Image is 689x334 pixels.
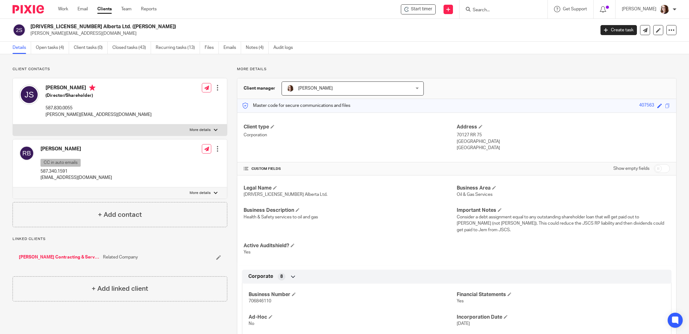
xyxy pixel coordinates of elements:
a: Work [58,6,68,12]
h2: [DRIVERS_LICENSE_NUMBER] Alberta Ltd. ([PERSON_NAME]) [30,23,479,30]
p: 70127 RR 75 [457,132,670,138]
span: [PERSON_NAME] [298,86,333,91]
a: Recurring tasks (13) [156,42,200,54]
span: Corporate [248,273,273,280]
p: 587.830.0055 [46,105,152,111]
img: Kelsey%20Website-compressed%20Resized.jpg [659,4,670,14]
h4: Business Area [457,185,670,191]
h4: Address [457,124,670,130]
img: Kelsey%20Website-compressed%20Resized.jpg [287,85,294,92]
input: Search [472,8,529,13]
a: Notes (4) [246,42,269,54]
a: Closed tasks (43) [112,42,151,54]
span: Consider a debt assignment equal to any outstanding shareholder loan that will get paid out to [P... [457,215,664,232]
a: Team [121,6,132,12]
h3: Client manager [244,85,275,91]
p: More details [237,67,676,72]
img: Pixie [13,5,44,13]
p: Corporation [244,132,457,138]
h4: Business Number [249,291,457,298]
a: Reports [141,6,157,12]
a: Emails [223,42,241,54]
h4: Client type [244,124,457,130]
h4: Legal Name [244,185,457,191]
h4: Financial Statements [457,291,665,298]
span: 8 [280,274,283,280]
p: [GEOGRAPHIC_DATA] [457,138,670,145]
h4: CUSTOM FIELDS [244,166,457,171]
div: 407563 [639,102,654,109]
span: Get Support [563,7,587,11]
a: Open tasks (4) [36,42,69,54]
h4: + Add linked client [92,284,148,294]
p: More details [190,128,211,133]
p: More details [190,190,211,196]
a: Client tasks (0) [74,42,108,54]
span: Yes [244,250,250,254]
i: Primary [89,85,95,91]
p: CC in auto emails [40,159,81,167]
p: Client contacts [13,67,227,72]
a: Clients [97,6,112,12]
h4: Business Description [244,207,457,214]
span: No [249,321,254,326]
h4: + Add contact [98,210,142,220]
a: Audit logs [273,42,298,54]
a: Files [205,42,219,54]
p: [PERSON_NAME] [622,6,656,12]
img: svg%3E [19,146,34,161]
span: Related Company [103,254,138,260]
p: [EMAIL_ADDRESS][DOMAIN_NAME] [40,175,112,181]
p: [GEOGRAPHIC_DATA] [457,145,670,151]
h5: (Director/Shareholder) [46,92,152,99]
p: Linked clients [13,237,227,242]
h4: Incorporation Date [457,314,665,321]
p: 587.340.1591 [40,168,112,175]
label: Show empty fields [613,165,649,172]
span: Start timer [411,6,432,13]
a: Email [78,6,88,12]
span: Yes [457,299,464,303]
h4: [PERSON_NAME] [46,85,152,92]
h4: Active Auditshield? [244,243,457,249]
span: 706846110 [249,299,271,303]
p: [PERSON_NAME][EMAIL_ADDRESS][DOMAIN_NAME] [30,30,591,37]
p: [PERSON_NAME][EMAIL_ADDRESS][DOMAIN_NAME] [46,112,152,118]
span: [DRIVERS_LICENSE_NUMBER] Alberta Ltd. [244,192,327,197]
span: Health & Safety services to oil and gas [244,215,318,219]
a: [PERSON_NAME] Contracting & Services (JSCS) [19,254,100,260]
span: Oil & Gas Services [457,192,493,197]
h4: [PERSON_NAME] [40,146,112,152]
p: Master code for secure communications and files [242,102,350,109]
a: Details [13,42,31,54]
span: [DATE] [457,321,470,326]
h4: Important Notes [457,207,670,214]
h4: Ad-Hoc [249,314,457,321]
a: Create task [600,25,637,35]
img: svg%3E [19,85,39,105]
div: 2171848 Alberta Ltd. (JTRescue - Shaw) [401,4,436,14]
img: svg%3E [13,23,26,37]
